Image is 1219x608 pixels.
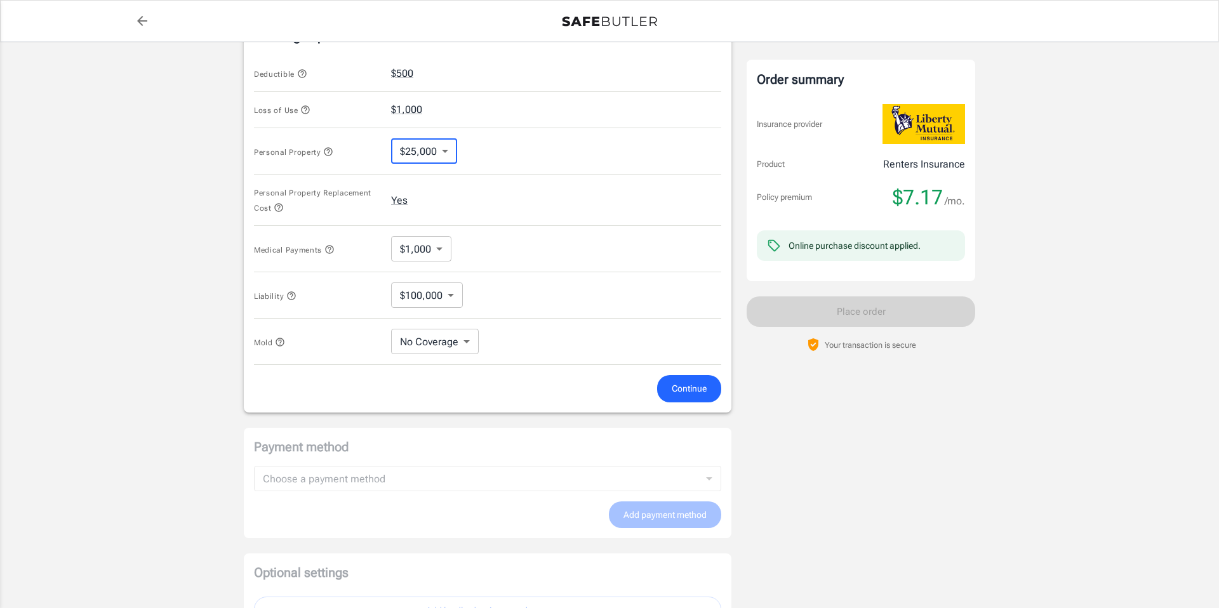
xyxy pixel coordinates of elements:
div: $100,000 [391,282,463,308]
p: Insurance provider [757,118,822,131]
span: Mold [254,338,285,347]
div: $25,000 [391,138,457,164]
button: $1,000 [391,102,422,117]
p: Your transaction is secure [825,339,916,351]
span: $7.17 [893,185,943,210]
img: Liberty Mutual [883,104,965,144]
button: Medical Payments [254,242,335,257]
button: Deductible [254,66,307,81]
div: Online purchase discount applied. [789,239,921,252]
p: Product [757,158,785,171]
button: Personal Property Replacement Cost [254,185,381,215]
div: Order summary [757,70,965,89]
div: $1,000 [391,236,451,261]
img: Back to quotes [562,17,657,27]
span: Loss of Use [254,106,310,115]
button: Personal Property [254,144,333,159]
span: /mo. [945,192,965,210]
span: Continue [672,381,707,397]
button: Continue [657,375,721,402]
span: Personal Property Replacement Cost [254,188,371,213]
button: Liability [254,288,296,303]
button: Mold [254,334,285,350]
span: Liability [254,292,296,301]
button: Yes [391,193,408,208]
p: Policy premium [757,191,812,204]
button: $500 [391,66,413,81]
div: No Coverage [391,329,479,354]
button: Loss of Use [254,102,310,117]
span: Deductible [254,70,307,79]
a: back to quotes [130,8,155,34]
p: Renters Insurance [883,157,965,172]
span: Personal Property [254,148,333,157]
span: Medical Payments [254,246,335,254]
